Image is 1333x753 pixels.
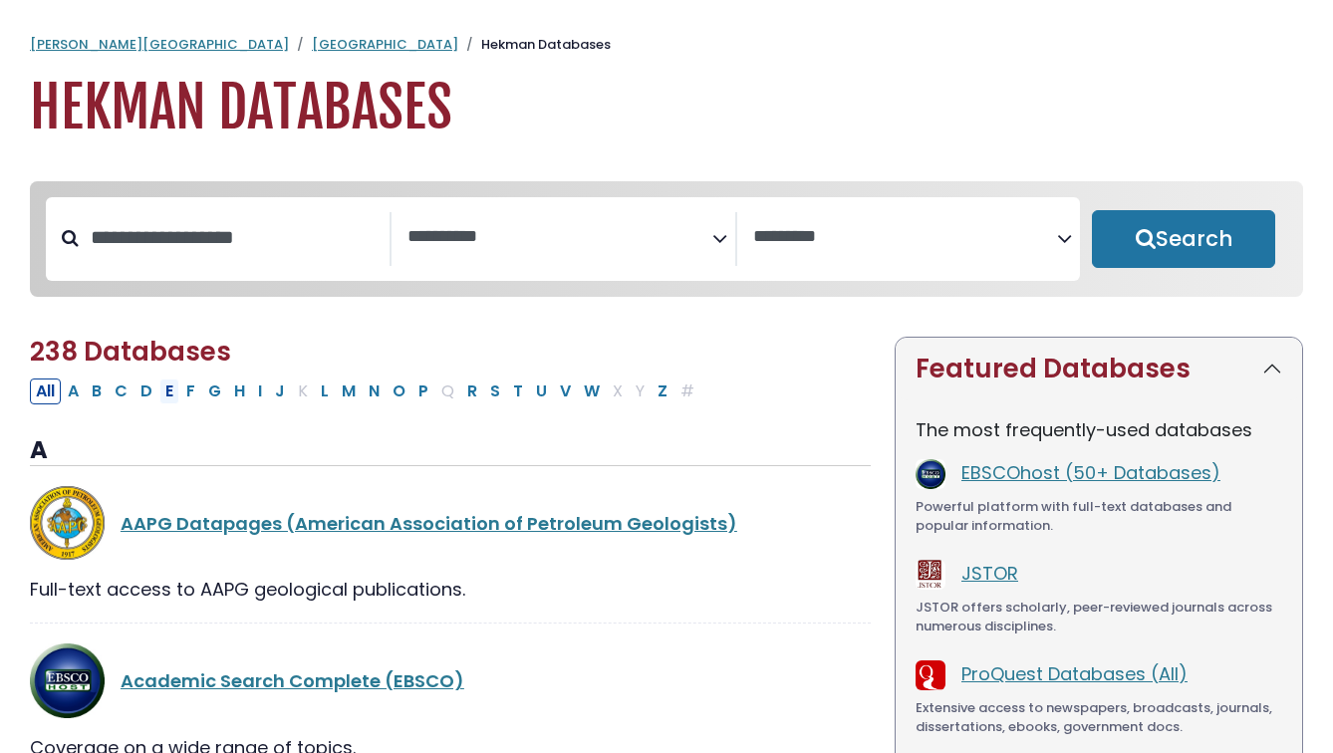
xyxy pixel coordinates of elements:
[79,221,390,254] input: Search database by title or keyword
[896,338,1302,400] button: Featured Databases
[30,75,1303,141] h1: Hekman Databases
[1092,210,1275,268] button: Submit for Search Results
[363,378,386,404] button: Filter Results N
[336,378,362,404] button: Filter Results M
[961,561,1018,586] a: JSTOR
[86,378,108,404] button: Filter Results B
[387,378,411,404] button: Filter Results O
[530,378,553,404] button: Filter Results U
[30,576,871,603] div: Full-text access to AAPG geological publications.
[121,668,464,693] a: Academic Search Complete (EBSCO)
[269,378,291,404] button: Filter Results J
[62,378,85,404] button: Filter Results A
[121,511,737,536] a: AAPG Datapages (American Association of Petroleum Geologists)
[30,35,289,54] a: [PERSON_NAME][GEOGRAPHIC_DATA]
[753,227,1058,248] textarea: Search
[916,698,1282,737] div: Extensive access to newspapers, broadcasts, journals, dissertations, ebooks, government docs.
[30,436,871,466] h3: A
[652,378,673,404] button: Filter Results Z
[312,35,458,54] a: [GEOGRAPHIC_DATA]
[578,378,606,404] button: Filter Results W
[30,377,702,402] div: Alpha-list to filter by first letter of database name
[461,378,483,404] button: Filter Results R
[961,661,1188,686] a: ProQuest Databases (All)
[554,378,577,404] button: Filter Results V
[202,378,227,404] button: Filter Results G
[252,378,268,404] button: Filter Results I
[30,35,1303,55] nav: breadcrumb
[407,227,712,248] textarea: Search
[458,35,611,55] li: Hekman Databases
[916,497,1282,536] div: Powerful platform with full-text databases and popular information.
[916,416,1282,443] p: The most frequently-used databases
[180,378,201,404] button: Filter Results F
[916,598,1282,636] div: JSTOR offers scholarly, peer-reviewed journals across numerous disciplines.
[30,181,1303,297] nav: Search filters
[109,378,133,404] button: Filter Results C
[412,378,434,404] button: Filter Results P
[30,334,231,370] span: 238 Databases
[961,460,1220,485] a: EBSCOhost (50+ Databases)
[30,378,61,404] button: All
[228,378,251,404] button: Filter Results H
[484,378,506,404] button: Filter Results S
[134,378,158,404] button: Filter Results D
[315,378,335,404] button: Filter Results L
[507,378,529,404] button: Filter Results T
[159,378,179,404] button: Filter Results E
